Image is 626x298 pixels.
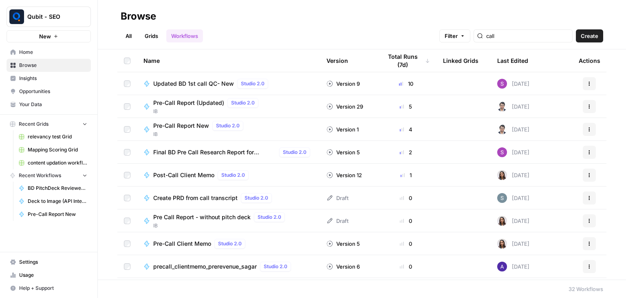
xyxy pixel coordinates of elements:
img: 141n3bijxpn8h033wqhh0520kuqr [497,170,507,180]
div: Version 5 [326,148,360,156]
span: IB [153,222,288,229]
span: Help + Support [19,285,87,292]
img: 9k00065gwucofwnqynuc2ggvah40 [497,262,507,271]
span: Final BD Pre Call Research Report for Hubspot [153,148,276,156]
div: Browse [121,10,156,23]
div: [DATE] [497,239,529,249]
span: content updation workflow [28,159,87,167]
div: 32 Workflows [569,285,603,293]
div: Last Edited [497,49,528,72]
div: 0 [382,262,430,271]
a: Home [7,46,91,59]
span: Pre-Call Report (Updated) [153,99,224,107]
div: 0 [382,194,430,202]
div: Draft [326,194,348,202]
img: 3zgqy6y2ekfyyy6s4xjwxru18wvg [497,193,507,203]
div: 0 [382,240,430,248]
a: relevancy test Grid [15,130,91,143]
span: Create PRD from call transcript [153,194,238,202]
span: Filter [445,32,458,40]
span: Pre Call Report - without pitch deck [153,213,251,221]
span: Post-Call Client Memo [153,171,214,179]
span: Qubit - SEO [27,13,77,21]
a: Settings [7,256,91,269]
a: All [121,29,137,42]
div: [DATE] [497,170,529,180]
span: Your Data [19,101,87,108]
a: Opportunities [7,85,91,98]
a: Updated BD 1st call QC- NewStudio 2.0 [143,79,313,89]
div: Actions [579,49,600,72]
div: Name [143,49,313,72]
div: [DATE] [497,147,529,157]
span: Pre-Call Client Memo [153,240,211,248]
button: New [7,30,91,42]
span: Studio 2.0 [258,213,281,221]
span: Studio 2.0 [264,263,287,270]
a: Browse [7,59,91,72]
button: Filter [439,29,470,42]
span: Pre-Call Report New [153,122,209,130]
img: 35tz4koyam3fgiezpr65b8du18d9 [497,125,507,134]
span: BD PitchDeck Reviewer (Updated) [28,185,87,192]
span: Insights [19,75,87,82]
span: Usage [19,271,87,279]
span: Studio 2.0 [283,149,306,156]
div: Version 29 [326,102,363,111]
button: Recent Grids [7,118,91,130]
span: Studio 2.0 [245,194,268,202]
img: 141n3bijxpn8h033wqhh0520kuqr [497,239,507,249]
span: Studio 2.0 [218,240,242,247]
span: Recent Grids [19,120,48,128]
span: precall_clientmemo_prerevenue_sagar [153,262,257,271]
div: Version 1 [326,125,359,133]
div: 2 [382,148,430,156]
div: 4 [382,125,430,133]
span: Studio 2.0 [216,122,240,129]
div: 1 [382,171,430,179]
a: Mapping Scoring Grid [15,143,91,156]
span: IB [153,131,247,138]
a: precall_clientmemo_prerevenue_sagarStudio 2.0 [143,262,313,271]
div: Draft [326,217,348,225]
div: [DATE] [497,193,529,203]
a: Pre-Call Client MemoStudio 2.0 [143,239,313,249]
img: 141n3bijxpn8h033wqhh0520kuqr [497,216,507,226]
button: Create [576,29,603,42]
span: Opportunities [19,88,87,95]
a: Your Data [7,98,91,111]
div: 10 [382,80,430,88]
div: Total Runs (7d) [382,49,430,72]
a: Create PRD from call transcriptStudio 2.0 [143,193,313,203]
span: New [39,32,51,40]
span: Recent Workflows [19,172,61,179]
div: Version 5 [326,240,360,248]
span: relevancy test Grid [28,133,87,140]
a: Pre-Call Report New [15,208,91,221]
a: Insights [7,72,91,85]
a: Pre Call Report - without pitch deckStudio 2.0IB [143,212,313,229]
a: BD PitchDeck Reviewer (Updated) [15,182,91,195]
button: Help + Support [7,282,91,295]
span: Create [581,32,598,40]
div: [DATE] [497,216,529,226]
a: Deck to Image (API Integration) [15,195,91,208]
a: Final BD Pre Call Research Report for HubspotStudio 2.0 [143,147,313,157]
img: 35tz4koyam3fgiezpr65b8du18d9 [497,102,507,111]
a: Post-Call Client MemoStudio 2.0 [143,170,313,180]
span: Mapping Scoring Grid [28,146,87,153]
span: Home [19,49,87,56]
a: Usage [7,269,91,282]
span: Studio 2.0 [221,171,245,179]
button: Recent Workflows [7,169,91,182]
span: Settings [19,258,87,266]
div: Version [326,49,348,72]
div: Version 6 [326,262,360,271]
img: o172sb5nyouclioljstuaq3tb2gj [497,147,507,157]
div: Version 9 [326,80,360,88]
div: [DATE] [497,125,529,134]
a: Grids [140,29,163,42]
button: Workspace: Qubit - SEO [7,7,91,27]
span: Browse [19,62,87,69]
span: Updated BD 1st call QC- New [153,80,234,88]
